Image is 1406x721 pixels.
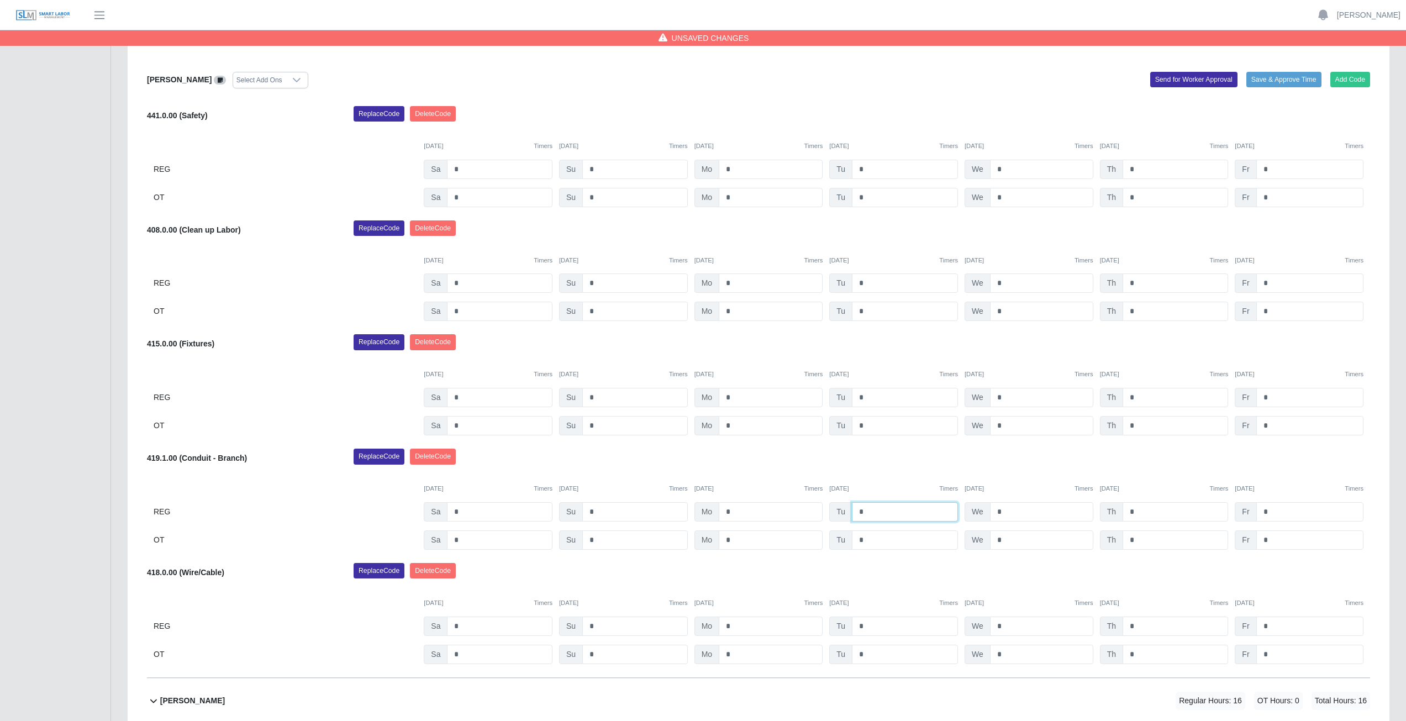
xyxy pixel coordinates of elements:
span: We [965,617,991,636]
div: [DATE] [965,370,1093,379]
div: [DATE] [694,598,823,608]
div: OT [154,416,417,435]
button: Timers [939,370,958,379]
span: Tu [829,273,852,293]
span: We [965,645,991,664]
div: [DATE] [424,370,552,379]
button: Timers [1210,141,1229,151]
span: Mo [694,530,719,550]
span: Mo [694,160,719,179]
button: Timers [1210,256,1229,265]
span: Sa [424,645,447,664]
span: Su [559,273,583,293]
span: We [965,502,991,522]
div: OT [154,302,417,321]
div: [DATE] [694,484,823,493]
span: We [965,530,991,550]
div: [DATE] [424,141,552,151]
div: REG [154,617,417,636]
div: [DATE] [1235,141,1363,151]
a: View/Edit Notes [214,75,226,84]
button: Timers [534,141,552,151]
span: Su [559,416,583,435]
span: Th [1100,530,1123,550]
div: [DATE] [559,141,688,151]
span: Mo [694,617,719,636]
button: Timers [939,256,958,265]
span: We [965,273,991,293]
span: Th [1100,302,1123,321]
div: [DATE] [1235,370,1363,379]
span: We [965,388,991,407]
button: Timers [669,370,688,379]
span: Mo [694,273,719,293]
span: Regular Hours: 16 [1176,692,1245,710]
span: Fr [1235,273,1256,293]
button: Timers [1345,370,1363,379]
button: Timers [1210,370,1229,379]
div: [DATE] [829,370,958,379]
div: [DATE] [424,484,552,493]
button: Timers [1345,598,1363,608]
span: Total Hours: 16 [1312,692,1370,710]
div: [DATE] [965,484,1093,493]
span: Th [1100,645,1123,664]
b: [PERSON_NAME] [147,75,212,84]
button: ReplaceCode [354,563,404,578]
div: OT [154,645,417,664]
button: Timers [669,256,688,265]
span: Tu [829,160,852,179]
button: DeleteCode [410,334,456,350]
div: [DATE] [1100,256,1229,265]
div: [DATE] [829,484,958,493]
span: Mo [694,302,719,321]
span: We [965,160,991,179]
span: Mo [694,502,719,522]
div: OT [154,530,417,550]
div: [DATE] [1100,370,1229,379]
button: ReplaceCode [354,220,404,236]
span: We [965,416,991,435]
span: Th [1100,160,1123,179]
span: Fr [1235,388,1256,407]
span: Su [559,188,583,207]
span: Mo [694,416,719,435]
button: Timers [669,484,688,493]
div: [DATE] [559,598,688,608]
div: [DATE] [559,484,688,493]
span: Sa [424,160,447,179]
div: [DATE] [559,256,688,265]
div: [DATE] [424,256,552,265]
div: [DATE] [1100,598,1229,608]
button: Timers [804,598,823,608]
span: Tu [829,388,852,407]
button: Timers [939,598,958,608]
button: Timers [534,484,552,493]
div: [DATE] [965,141,1093,151]
span: Mo [694,645,719,664]
span: Su [559,645,583,664]
div: [DATE] [1100,484,1229,493]
button: Send for Worker Approval [1150,72,1238,87]
button: Timers [1075,370,1093,379]
button: Timers [804,141,823,151]
span: Su [559,502,583,522]
button: DeleteCode [410,106,456,122]
b: 418.0.00 (Wire/Cable) [147,568,224,577]
span: Fr [1235,530,1256,550]
b: 441.0.00 (Safety) [147,111,208,120]
span: Tu [829,617,852,636]
span: Sa [424,302,447,321]
span: Fr [1235,645,1256,664]
button: Timers [1075,484,1093,493]
span: Th [1100,388,1123,407]
button: Timers [804,256,823,265]
button: DeleteCode [410,563,456,578]
span: Fr [1235,188,1256,207]
button: Timers [669,598,688,608]
div: [DATE] [829,256,958,265]
div: REG [154,160,417,179]
div: [DATE] [829,598,958,608]
span: Su [559,617,583,636]
button: DeleteCode [410,220,456,236]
